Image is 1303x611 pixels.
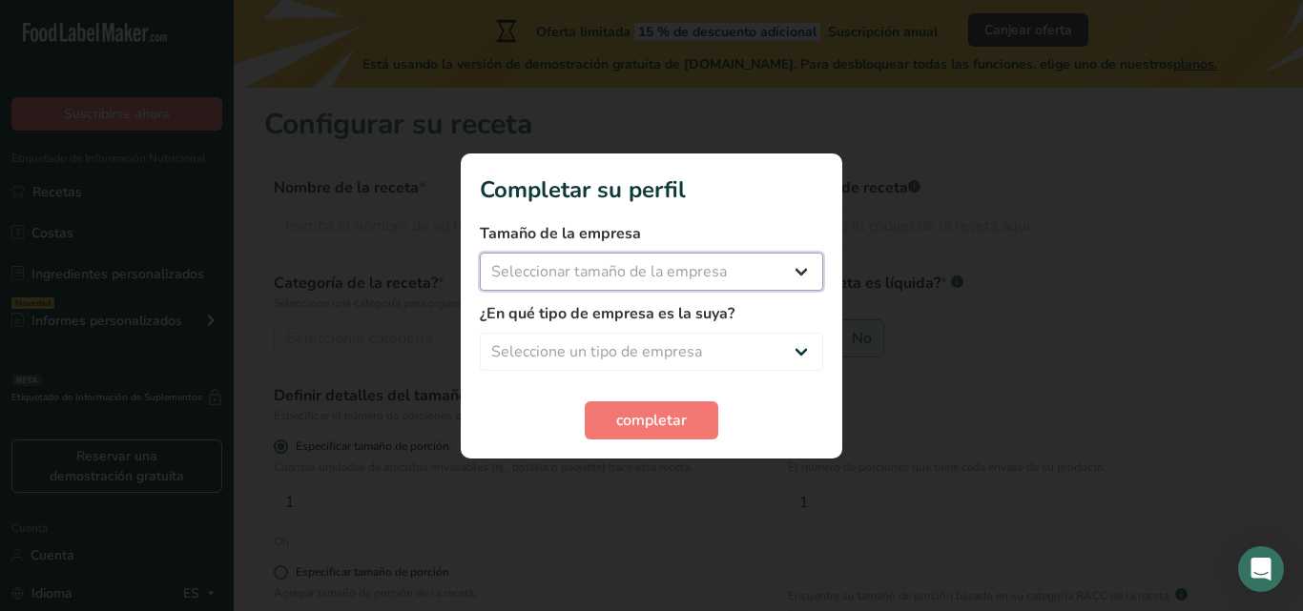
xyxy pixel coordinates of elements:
[1238,546,1284,592] div: Abrir Intercom Messenger
[480,303,734,324] font: ¿En qué tipo de empresa es la suya?
[585,401,718,439] button: completar
[616,410,687,431] font: completar
[480,223,641,244] font: Tamaño de la empresa
[480,174,686,205] font: Completar su perfil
